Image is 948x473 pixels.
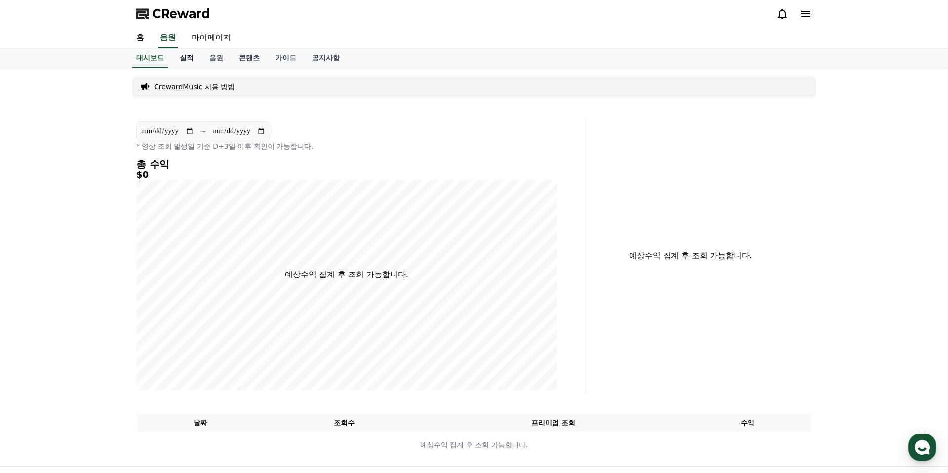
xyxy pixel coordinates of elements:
[683,414,812,432] th: 수익
[136,159,557,170] h4: 총 수익
[201,49,231,68] a: 음원
[132,49,168,68] a: 대시보드
[304,49,348,68] a: 공지사항
[153,328,164,336] span: 설정
[268,49,304,68] a: 가이드
[593,250,788,262] p: 예상수익 집계 후 조회 가능합니다.
[128,28,152,48] a: 홈
[3,313,65,338] a: 홈
[154,82,235,92] a: CrewardMusic 사용 방법
[265,414,424,432] th: 조회수
[285,269,408,280] p: 예상수익 집계 후 조회 가능합니다.
[127,313,190,338] a: 설정
[90,328,102,336] span: 대화
[231,49,268,68] a: 콘텐츠
[158,28,178,48] a: 음원
[136,141,557,151] p: * 영상 조회 발생일 기준 D+3일 이후 확인이 가능합니다.
[184,28,239,48] a: 마이페이지
[136,414,265,432] th: 날짜
[136,170,557,180] h5: $0
[172,49,201,68] a: 실적
[424,414,683,432] th: 프리미엄 조회
[200,125,206,137] p: ~
[137,440,811,450] p: 예상수익 집계 후 조회 가능합니다.
[31,328,37,336] span: 홈
[65,313,127,338] a: 대화
[136,6,210,22] a: CReward
[152,6,210,22] span: CReward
